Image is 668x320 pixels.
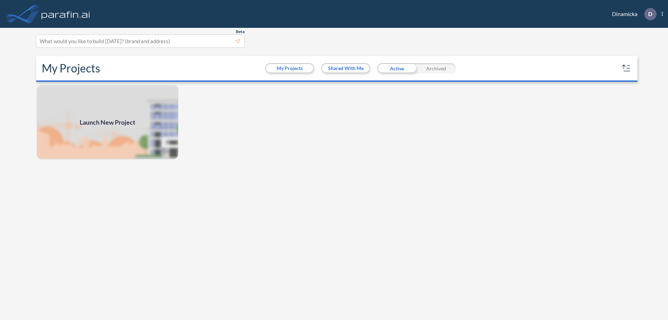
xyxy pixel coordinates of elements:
[36,85,179,160] img: add
[621,63,632,74] button: sort
[266,64,313,72] button: My Projects
[40,7,92,21] img: logo
[42,62,100,75] h2: My Projects
[36,85,179,160] a: Launch New Project
[416,63,456,73] div: Archived
[377,63,416,73] div: Active
[648,11,652,17] p: D
[80,118,135,127] span: Launch New Project
[322,64,369,72] button: Shared With Me
[602,8,663,20] div: Dinamicka
[236,29,245,34] span: Beta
